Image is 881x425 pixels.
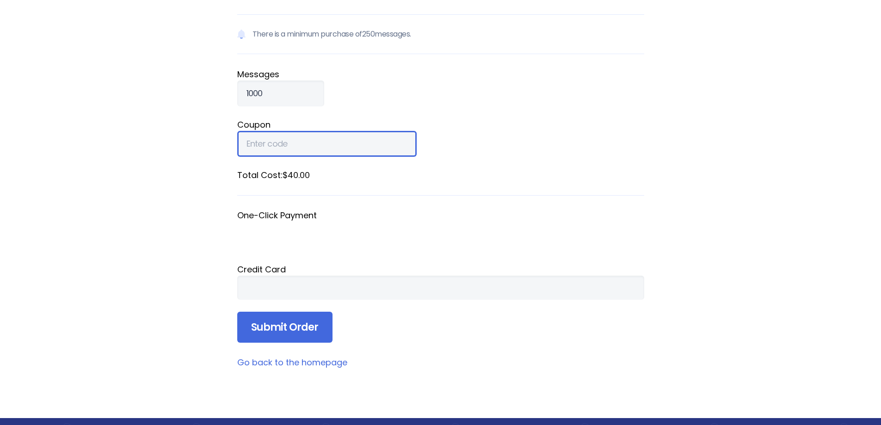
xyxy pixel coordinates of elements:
fieldset: One-Click Payment [237,209,644,251]
img: Notification icon [237,29,246,40]
input: Submit Order [237,312,333,343]
iframe: Secure payment button frame [237,222,644,251]
input: Enter code [237,131,417,157]
input: Qty [237,80,324,106]
a: Go back to the homepage [237,357,347,368]
iframe: Secure card payment input frame [246,283,635,293]
label: Total Cost: $40.00 [237,169,644,181]
label: Coupon [237,118,644,131]
div: Credit Card [237,263,644,276]
label: Message s [237,68,644,80]
p: There is a minimum purchase of 250 messages. [237,14,644,54]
